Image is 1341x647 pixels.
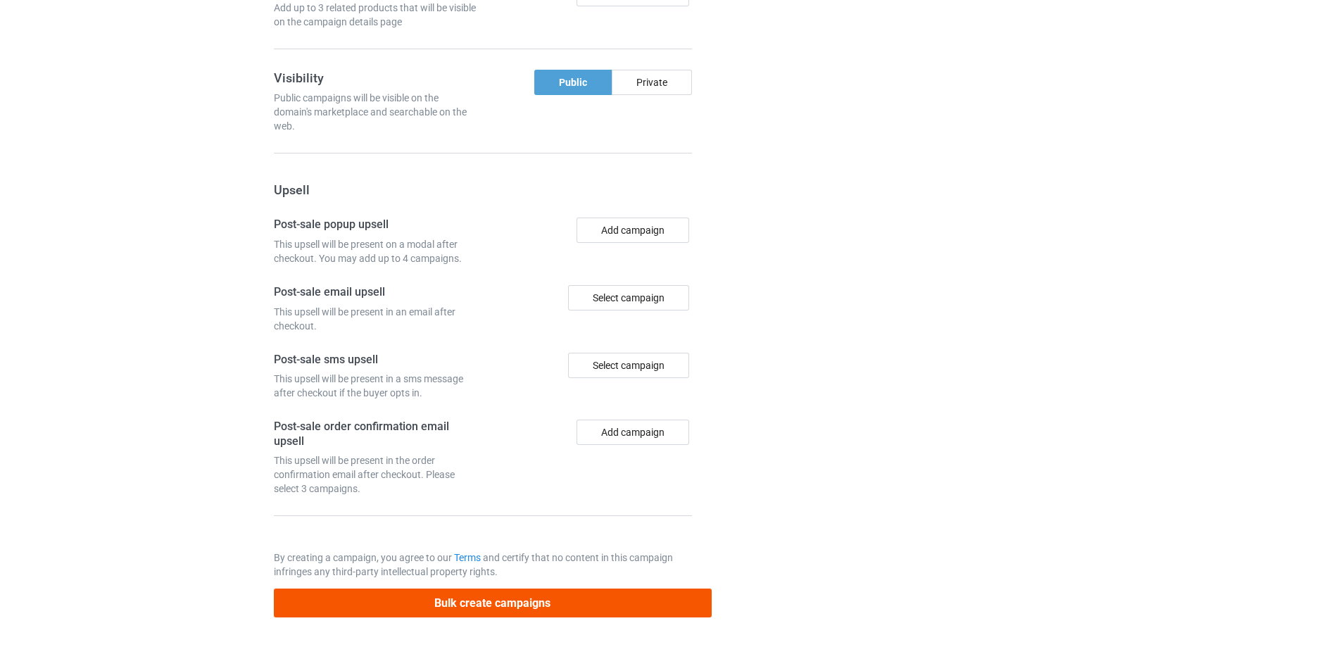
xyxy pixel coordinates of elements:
[568,285,689,310] div: Select campaign
[274,453,478,496] div: This upsell will be present in the order confirmation email after checkout. Please select 3 campa...
[274,1,478,29] div: Add up to 3 related products that will be visible on the campaign details page
[274,372,478,400] div: This upsell will be present in a sms message after checkout if the buyer opts in.
[274,305,478,333] div: This upsell will be present in an email after checkout.
[274,70,478,86] h3: Visibility
[577,420,689,445] button: Add campaign
[274,420,478,448] h4: Post-sale order confirmation email upsell
[274,237,478,265] div: This upsell will be present on a modal after checkout. You may add up to 4 campaigns.
[274,285,478,300] h4: Post-sale email upsell
[274,91,478,133] div: Public campaigns will be visible on the domain's marketplace and searchable on the web.
[577,218,689,243] button: Add campaign
[568,353,689,378] div: Select campaign
[274,218,478,232] h4: Post-sale popup upsell
[274,353,478,368] h4: Post-sale sms upsell
[274,182,692,198] h3: Upsell
[612,70,692,95] div: Private
[274,551,692,579] p: By creating a campaign, you agree to our and certify that no content in this campaign infringes a...
[454,552,481,563] a: Terms
[534,70,612,95] div: Public
[274,589,712,617] button: Bulk create campaigns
